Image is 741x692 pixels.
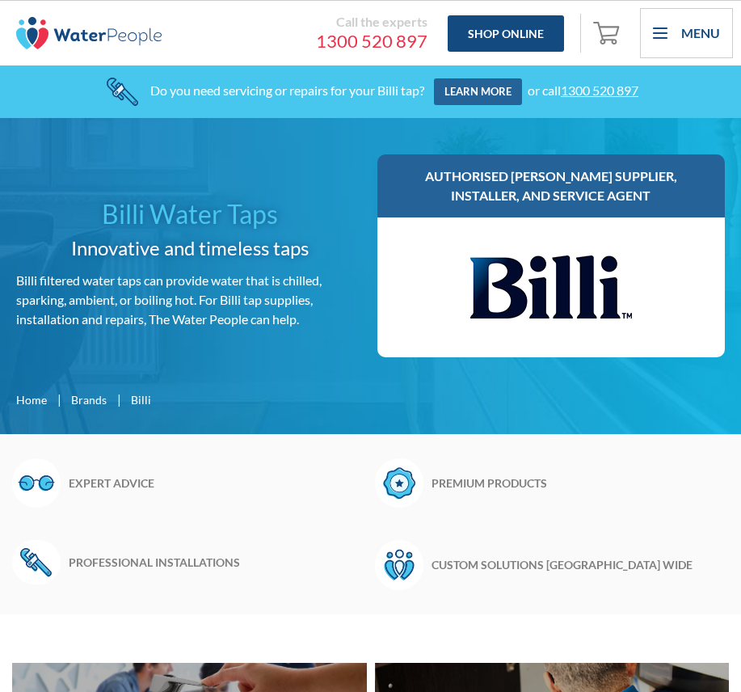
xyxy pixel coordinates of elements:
[178,14,427,30] div: Call the experts
[12,458,61,508] img: Glasses
[12,540,61,584] img: Wrench
[394,167,709,205] h3: Authorised [PERSON_NAME] supplier, installer, and service agent
[470,234,632,341] img: Billi
[16,195,364,234] h1: Billi Water Taps
[69,554,351,571] h6: Professional installations
[16,391,47,408] a: Home
[16,17,162,49] img: The Water People
[432,556,714,573] h6: Custom solutions [GEOGRAPHIC_DATA] wide
[561,82,638,98] a: 1300 520 897
[69,475,351,492] h6: Expert advice
[16,234,364,263] h2: Innovative and timeless taps
[593,19,624,45] img: shopping cart
[131,391,151,408] div: Billi
[432,475,714,492] h6: Premium products
[640,8,733,58] div: menu
[178,30,427,53] a: 1300 520 897
[16,271,364,329] p: Billi filtered water taps can provide water that is chilled, sparking, ambient, or boiling hot. F...
[55,390,63,409] div: |
[375,458,423,508] img: Badge
[434,78,522,106] a: Learn more
[375,540,423,589] img: Waterpeople Symbol
[528,82,638,98] div: or call
[589,14,628,53] a: Open cart
[115,390,123,409] div: |
[448,15,564,52] a: Shop Online
[150,82,424,98] div: Do you need servicing or repairs for your Billi tap?
[71,391,107,408] a: Brands
[681,23,720,43] div: Menu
